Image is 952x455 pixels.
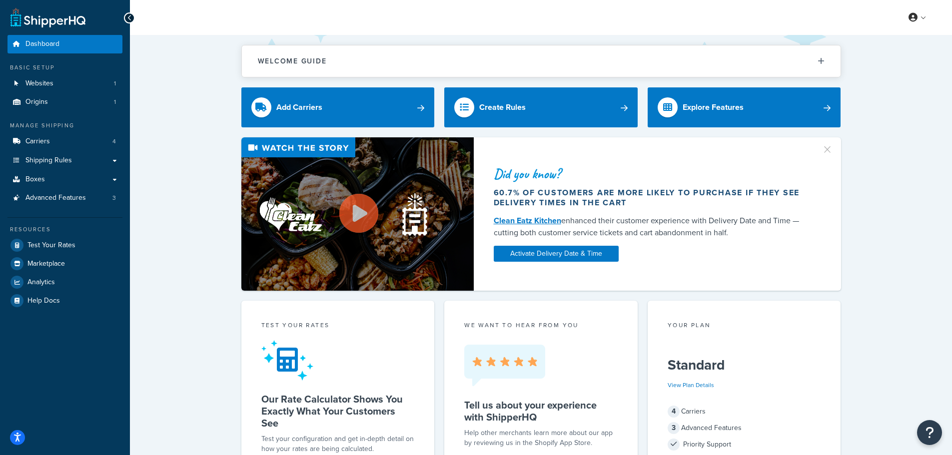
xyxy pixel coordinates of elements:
[7,189,122,207] a: Advanced Features3
[648,87,841,127] a: Explore Features
[276,100,322,114] div: Add Carriers
[7,132,122,151] a: Carriers4
[668,438,821,452] div: Priority Support
[494,215,561,226] a: Clean Eatz Kitchen
[7,273,122,291] a: Analytics
[258,57,327,65] h2: Welcome Guide
[444,87,638,127] a: Create Rules
[7,93,122,111] a: Origins1
[27,297,60,305] span: Help Docs
[494,215,810,239] div: enhanced their customer experience with Delivery Date and Time — cutting both customer service ti...
[494,167,810,181] div: Did you know?
[25,40,59,48] span: Dashboard
[261,321,415,332] div: Test your rates
[7,74,122,93] li: Websites
[261,393,415,429] h5: Our Rate Calculator Shows You Exactly What Your Customers See
[7,236,122,254] a: Test Your Rates
[668,406,680,418] span: 4
[25,175,45,184] span: Boxes
[668,405,821,419] div: Carriers
[7,132,122,151] li: Carriers
[464,321,618,330] p: we want to hear from you
[668,422,680,434] span: 3
[7,93,122,111] li: Origins
[241,87,435,127] a: Add Carriers
[112,137,116,146] span: 4
[242,45,841,77] button: Welcome Guide
[7,292,122,310] a: Help Docs
[494,246,619,262] a: Activate Delivery Date & Time
[27,241,75,250] span: Test Your Rates
[112,194,116,202] span: 3
[114,98,116,106] span: 1
[7,225,122,234] div: Resources
[683,100,744,114] div: Explore Features
[7,121,122,130] div: Manage Shipping
[668,421,821,435] div: Advanced Features
[261,434,415,454] div: Test your configuration and get in-depth detail on how your rates are being calculated.
[7,189,122,207] li: Advanced Features
[479,100,526,114] div: Create Rules
[668,357,821,373] h5: Standard
[27,278,55,287] span: Analytics
[25,137,50,146] span: Carriers
[7,63,122,72] div: Basic Setup
[7,35,122,53] a: Dashboard
[668,321,821,332] div: Your Plan
[668,381,714,390] a: View Plan Details
[7,170,122,189] a: Boxes
[25,98,48,106] span: Origins
[464,399,618,423] h5: Tell us about your experience with ShipperHQ
[7,151,122,170] a: Shipping Rules
[7,255,122,273] a: Marketplace
[25,79,53,88] span: Websites
[27,260,65,268] span: Marketplace
[25,194,86,202] span: Advanced Features
[917,420,942,445] button: Open Resource Center
[25,156,72,165] span: Shipping Rules
[7,74,122,93] a: Websites1
[241,137,474,291] img: Video thumbnail
[494,188,810,208] div: 60.7% of customers are more likely to purchase if they see delivery times in the cart
[114,79,116,88] span: 1
[464,428,618,448] p: Help other merchants learn more about our app by reviewing us in the Shopify App Store.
